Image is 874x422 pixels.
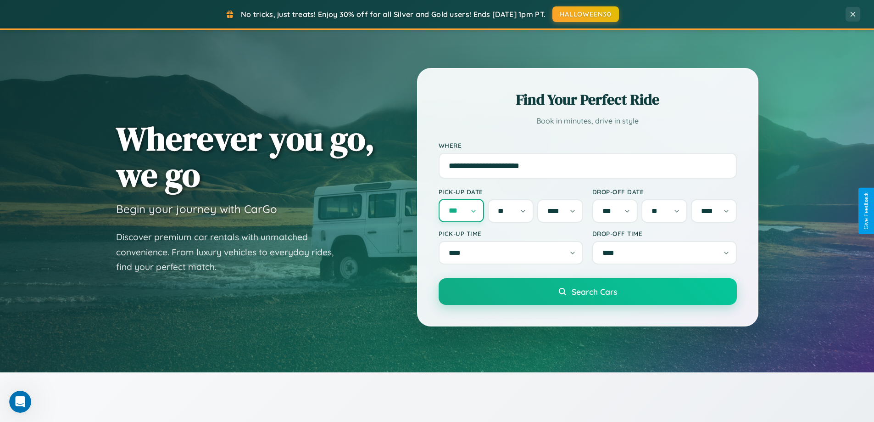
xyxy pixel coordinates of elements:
iframe: Intercom live chat [9,391,31,413]
h3: Begin your journey with CarGo [116,202,277,216]
span: Search Cars [572,287,617,297]
label: Pick-up Time [439,230,583,237]
p: Book in minutes, drive in style [439,114,737,128]
label: Drop-off Time [592,230,737,237]
button: Search Cars [439,278,737,305]
div: Give Feedback [863,192,869,230]
p: Discover premium car rentals with unmatched convenience. From luxury vehicles to everyday rides, ... [116,230,345,275]
h1: Wherever you go, we go [116,120,375,193]
label: Drop-off Date [592,188,737,196]
label: Where [439,141,737,149]
h2: Find Your Perfect Ride [439,90,737,110]
span: No tricks, just treats! Enjoy 30% off for all Silver and Gold users! Ends [DATE] 1pm PT. [241,10,546,19]
label: Pick-up Date [439,188,583,196]
button: HALLOWEEN30 [552,6,619,22]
